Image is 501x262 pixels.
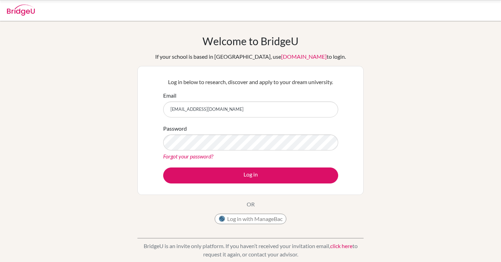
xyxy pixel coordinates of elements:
img: Bridge-U [7,5,35,16]
label: Email [163,91,176,100]
p: Log in below to research, discover and apply to your dream university. [163,78,338,86]
button: Log in [163,167,338,183]
p: BridgeU is an invite only platform. If you haven’t received your invitation email, to request it ... [137,242,364,259]
div: If your school is based in [GEOGRAPHIC_DATA], use to login. [155,52,346,61]
a: Forgot your password? [163,153,213,159]
p: OR [247,200,255,208]
h1: Welcome to BridgeU [202,35,299,47]
button: Log in with ManageBac [215,214,286,224]
a: click here [330,243,352,249]
a: [DOMAIN_NAME] [281,53,327,60]
label: Password [163,124,187,133]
